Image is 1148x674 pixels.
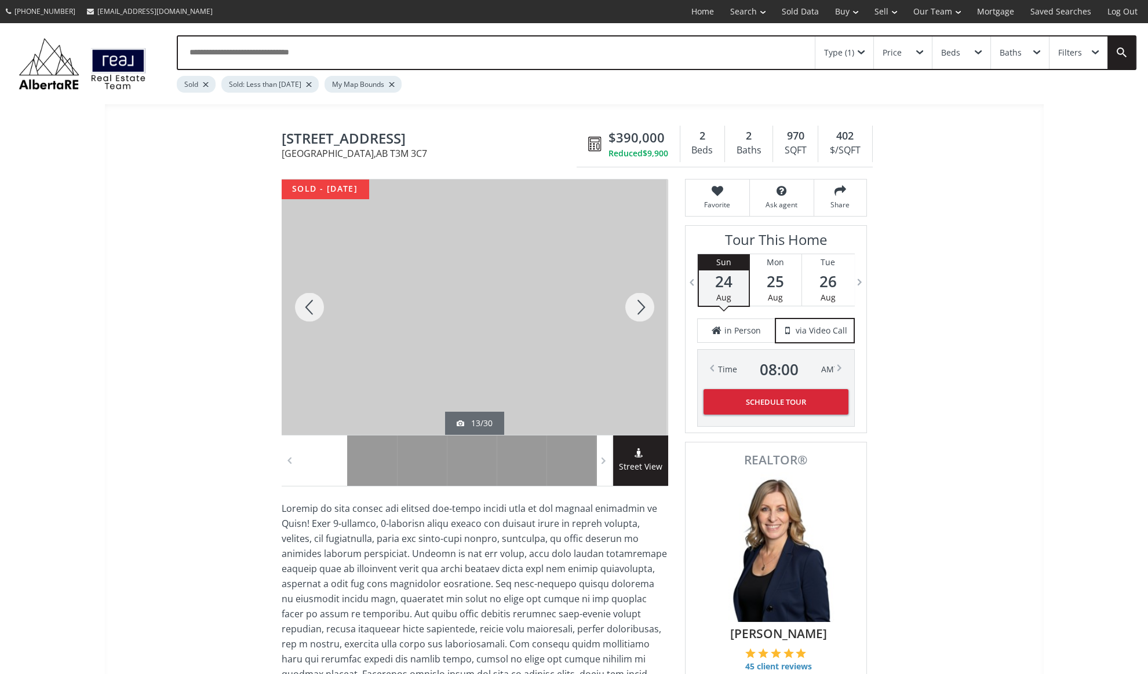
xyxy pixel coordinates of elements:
[704,389,848,415] button: Schedule Tour
[699,254,749,270] div: Sun
[697,232,855,254] h3: Tour This Home
[716,292,731,303] span: Aug
[686,142,719,159] div: Beds
[745,648,756,658] img: 1 of 5 stars
[698,454,854,466] span: REALTOR®
[704,625,854,642] span: [PERSON_NAME]
[608,148,668,159] div: Reduced
[686,129,719,144] div: 2
[608,129,665,146] span: $390,000
[731,142,767,159] div: Baths
[457,417,493,429] div: 13/30
[14,6,75,16] span: [PHONE_NUMBER]
[824,49,854,57] div: Type (1)
[779,142,812,159] div: SQFT
[282,149,582,158] span: [GEOGRAPHIC_DATA] , AB T3M 3C7
[281,180,667,435] div: 4150 Seton Drive SE #405 Calgary, AB T3M 3C7 - Photo 13 of 30
[691,200,744,210] span: Favorite
[177,76,216,93] div: Sold
[718,361,834,378] div: Time AM
[282,180,369,199] div: sold - [DATE]
[758,648,768,658] img: 2 of 5 stars
[221,76,319,93] div: Sold: Less than [DATE]
[724,325,761,336] span: in Person
[941,49,960,57] div: Beds
[824,129,866,144] div: 402
[756,200,808,210] span: Ask agent
[796,648,806,658] img: 5 of 5 stars
[81,1,218,22] a: [EMAIL_ADDRESS][DOMAIN_NAME]
[768,292,783,303] span: Aug
[750,273,801,290] span: 25
[821,292,836,303] span: Aug
[13,35,152,93] img: Logo
[745,661,812,672] span: 45 client reviews
[1058,49,1082,57] div: Filters
[731,129,767,144] div: 2
[802,273,854,290] span: 26
[718,472,834,622] img: Photo of Julie Clark
[643,148,668,159] span: $9,900
[820,200,861,210] span: Share
[613,460,668,474] span: Street View
[796,325,847,336] span: via Video Call
[883,49,902,57] div: Price
[1000,49,1022,57] div: Baths
[771,648,781,658] img: 3 of 5 stars
[824,142,866,159] div: $/SQFT
[802,254,854,270] div: Tue
[325,76,402,93] div: My Map Bounds
[97,6,213,16] span: [EMAIL_ADDRESS][DOMAIN_NAME]
[783,648,794,658] img: 4 of 5 stars
[787,129,804,144] span: 970
[282,131,582,149] span: 4150 Seton Drive SE #405
[760,361,799,378] span: 08 : 00
[699,273,749,290] span: 24
[750,254,801,270] div: Mon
